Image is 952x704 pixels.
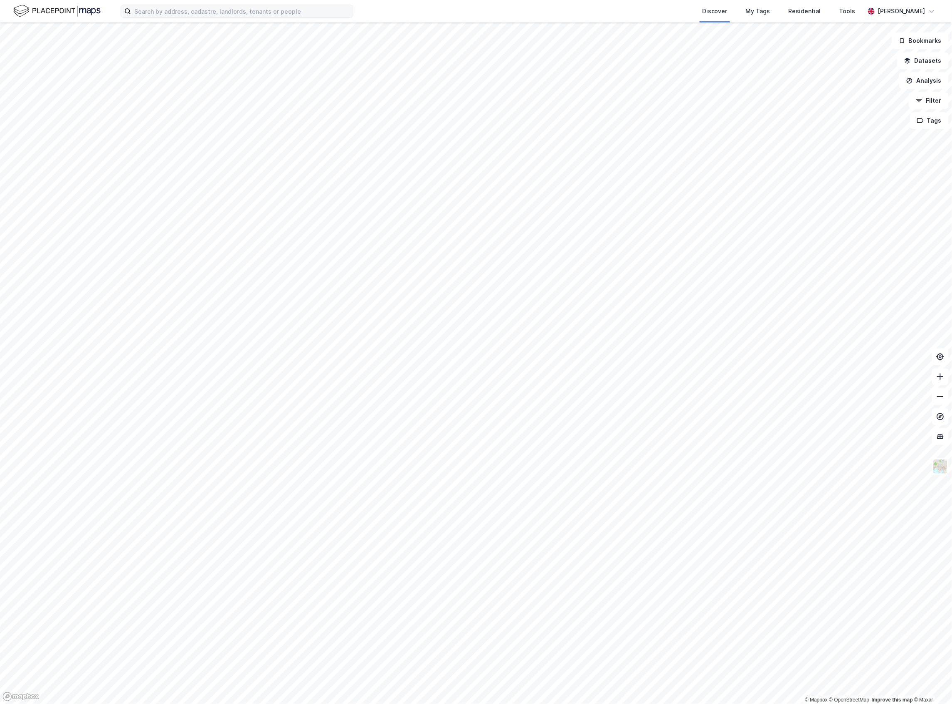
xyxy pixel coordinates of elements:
div: My Tags [746,6,770,16]
div: Discover [702,6,728,16]
img: logo.f888ab2527a4732fd821a326f86c7f29.svg [13,4,101,18]
div: [PERSON_NAME] [878,6,925,16]
iframe: Chat Widget [910,664,952,704]
input: Search by address, cadastre, landlords, tenants or people [131,5,353,17]
div: Tools [839,6,856,16]
div: Kontrollprogram for chat [910,664,952,704]
div: Residential [789,6,821,16]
